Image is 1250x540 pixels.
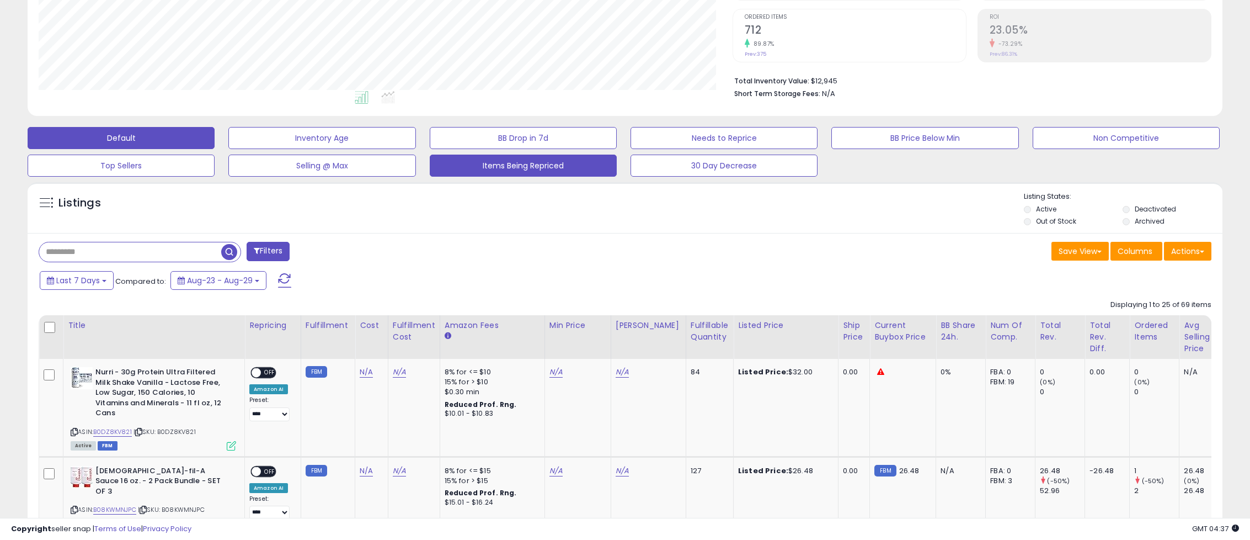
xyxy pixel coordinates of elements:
div: 26.48 [1184,486,1228,496]
div: seller snap | | [11,524,191,534]
div: Avg Selling Price [1184,320,1224,354]
button: BB Drop in 7d [430,127,617,149]
a: N/A [616,367,629,378]
div: Displaying 1 to 25 of 69 items [1110,300,1211,310]
button: Selling @ Max [228,155,415,177]
small: -73.29% [995,40,1023,48]
h2: 712 [745,24,966,39]
div: 127 [691,466,725,476]
b: Reduced Prof. Rng. [445,488,517,497]
div: Current Buybox Price [874,320,931,343]
div: Amazon Fees [445,320,540,331]
span: 2025-09-6 04:37 GMT [1192,523,1239,534]
span: OFF [261,368,279,378]
div: 0 [1040,387,1085,397]
a: N/A [360,465,373,477]
div: [PERSON_NAME] [616,320,681,331]
div: -26.48 [1089,466,1121,476]
span: All listings currently available for purchase on Amazon [71,441,96,451]
div: Title [68,320,240,331]
button: Needs to Reprice [631,127,818,149]
div: BB Share 24h. [941,320,981,343]
span: Columns [1118,246,1152,257]
small: Prev: 375 [745,51,766,57]
div: Repricing [249,320,296,331]
b: [DEMOGRAPHIC_DATA]-fil-A Sauce 16 oz. - 2 Pack Bundle - SET OF 3 [95,466,229,500]
div: $0.30 min [445,387,536,397]
div: 15% for > $10 [445,377,536,387]
small: (-50%) [1047,477,1070,485]
div: 26.48 [1184,466,1228,476]
button: Top Sellers [28,155,215,177]
span: | SKU: B08KWMNJPC [138,505,205,514]
div: $32.00 [738,367,830,377]
b: Total Inventory Value: [734,76,809,86]
div: FBA: 0 [990,466,1027,476]
span: Compared to: [115,276,166,287]
a: N/A [549,465,563,477]
div: Ordered Items [1134,320,1174,343]
div: 0 [1134,387,1179,397]
div: 15% for > $15 [445,476,536,486]
a: N/A [616,465,629,477]
strong: Copyright [11,523,51,534]
button: Columns [1110,242,1162,261]
a: Privacy Policy [143,523,191,534]
small: (-50%) [1142,477,1164,485]
a: B08KWMNJPC [93,505,136,515]
div: Total Rev. Diff. [1089,320,1125,354]
span: N/A [822,88,835,99]
button: Last 7 Days [40,271,114,290]
div: 0.00 [843,367,861,377]
p: Listing States: [1024,192,1222,202]
label: Archived [1135,216,1164,226]
div: Num of Comp. [990,320,1030,343]
img: 31O4R53LrPL._SL40_.jpg [71,466,93,488]
span: FBM [98,441,117,451]
span: | SKU: B0DZ8KV821 [133,427,196,436]
a: Terms of Use [94,523,141,534]
div: FBM: 19 [990,377,1027,387]
div: Preset: [249,495,292,520]
span: OFF [261,467,279,476]
div: $26.48 [738,466,830,476]
a: N/A [393,465,406,477]
div: Listed Price [738,320,834,331]
li: $12,945 [734,73,1203,87]
span: 26.48 [899,465,920,476]
img: 41vptkTQVxL._SL40_.jpg [71,367,93,389]
a: N/A [549,367,563,378]
div: 0.00 [843,466,861,476]
b: Reduced Prof. Rng. [445,400,517,409]
div: 8% for <= $10 [445,367,536,377]
div: N/A [941,466,977,476]
span: Ordered Items [745,14,966,20]
div: 0% [941,367,977,377]
button: Inventory Age [228,127,415,149]
small: (0%) [1184,477,1199,485]
button: Items Being Repriced [430,155,617,177]
button: Default [28,127,215,149]
div: $15.01 - $16.24 [445,498,536,507]
div: 52.96 [1040,486,1085,496]
small: Prev: 86.31% [990,51,1017,57]
div: Preset: [249,396,292,421]
div: 0.00 [1089,367,1121,377]
div: Total Rev. [1040,320,1080,343]
a: N/A [360,367,373,378]
div: 0 [1134,367,1179,377]
b: Listed Price: [738,465,788,476]
label: Active [1036,204,1056,214]
div: 0 [1040,367,1085,377]
small: Amazon Fees. [445,331,451,341]
button: BB Price Below Min [831,127,1018,149]
div: Min Price [549,320,606,331]
button: 30 Day Decrease [631,155,818,177]
small: (0%) [1040,378,1055,387]
div: FBM: 3 [990,476,1027,486]
div: 8% for <= $15 [445,466,536,476]
div: 84 [691,367,725,377]
div: Ship Price [843,320,865,343]
div: FBA: 0 [990,367,1027,377]
a: N/A [393,367,406,378]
